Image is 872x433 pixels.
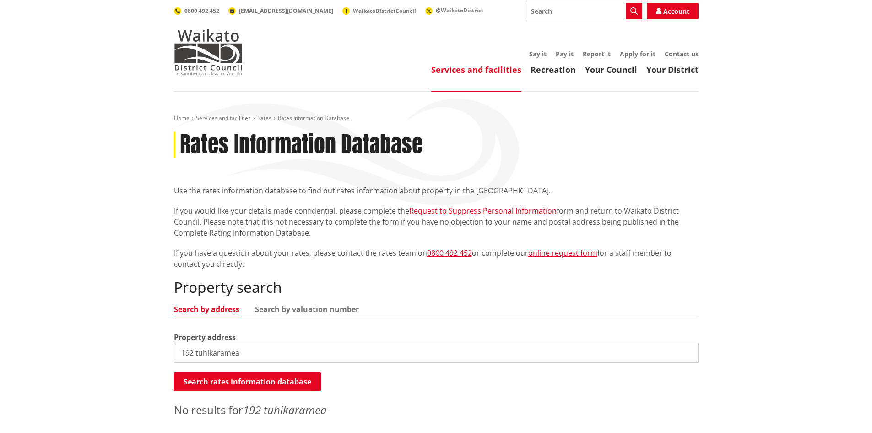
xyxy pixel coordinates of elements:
[646,64,699,75] a: Your District
[278,114,349,122] span: Rates Information Database
[556,49,574,58] a: Pay it
[239,7,333,15] span: [EMAIL_ADDRESS][DOMAIN_NAME]
[830,395,863,428] iframe: Messenger Launcher
[174,29,243,75] img: Waikato District Council - Te Kaunihera aa Takiwaa o Waikato
[174,279,699,296] h2: Property search
[174,247,699,269] p: If you have a question about your rates, please contact the rates team on or complete our for a s...
[583,49,611,58] a: Report it
[174,205,699,238] p: If you would like your details made confidential, please complete the form and return to Waikato ...
[528,248,597,258] a: online request form
[531,64,576,75] a: Recreation
[174,185,699,196] p: Use the rates information database to find out rates information about property in the [GEOGRAPHI...
[257,114,271,122] a: Rates
[174,114,190,122] a: Home
[409,206,557,216] a: Request to Suppress Personal Information
[585,64,637,75] a: Your Council
[620,49,655,58] a: Apply for it
[180,132,422,158] h1: Rates Information Database
[525,3,642,19] input: Search input
[353,7,416,15] span: WaikatoDistrictCouncil
[174,372,321,391] button: Search rates information database
[174,306,239,313] a: Search by address
[174,343,699,363] input: e.g. Duke Street NGARUAWAHIA
[196,114,251,122] a: Services and facilities
[436,6,483,14] span: @WaikatoDistrict
[174,332,236,343] label: Property address
[255,306,359,313] a: Search by valuation number
[427,248,472,258] a: 0800 492 452
[184,7,219,15] span: 0800 492 452
[665,49,699,58] a: Contact us
[431,64,521,75] a: Services and facilities
[228,7,333,15] a: [EMAIL_ADDRESS][DOMAIN_NAME]
[174,115,699,122] nav: breadcrumb
[647,3,699,19] a: Account
[529,49,547,58] a: Say it
[425,6,483,14] a: @WaikatoDistrict
[243,402,327,417] em: 192 tuhikaramea
[174,7,219,15] a: 0800 492 452
[342,7,416,15] a: WaikatoDistrictCouncil
[174,402,699,418] p: No results for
